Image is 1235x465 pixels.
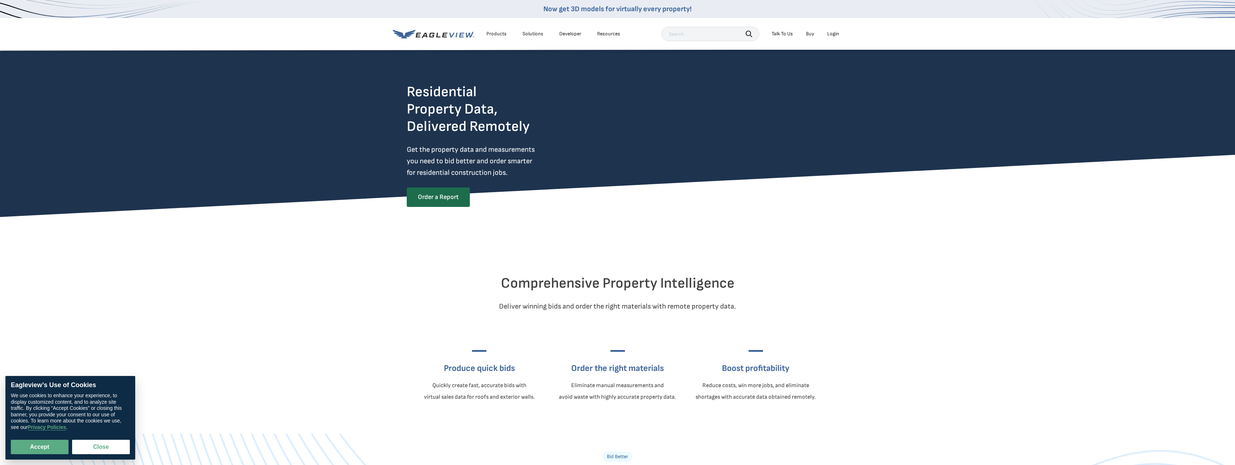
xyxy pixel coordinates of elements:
[407,301,829,312] p: Deliver winning bids and order the right materials with remote property data.
[696,363,816,374] h3: Boost profitability
[827,31,839,37] div: Login
[424,380,535,403] p: Quickly create fast, accurate bids with virtual sales data for roofs and exterior walls.
[407,187,470,207] a: Order a Report
[772,31,793,37] div: Talk To Us
[407,83,530,135] h2: Residential Property Data, Delivered Remotely
[522,31,543,37] div: Solutions
[11,440,69,454] button: Accept
[661,27,759,41] input: Search
[543,5,692,13] a: Now get 3D models for virtually every property!
[806,31,814,37] a: Buy
[603,452,632,462] p: Bid Better
[597,31,620,37] div: Resources
[559,363,676,374] h3: Order the right materials
[696,380,816,403] p: Reduce costs, win more jobs, and eliminate shortages with accurate data obtained remotely.
[11,393,130,431] div: We use cookies to enhance your experience, to display customized content, and to analyze site tra...
[486,31,507,37] div: Products
[559,380,676,403] p: Eliminate manual measurements and avoid waste with highly accurate property data.
[28,425,66,431] a: Privacy Policies
[11,381,130,389] div: Eagleview’s Use of Cookies
[559,31,581,37] a: Developer
[407,275,829,292] h2: Comprehensive Property Intelligence
[72,440,130,454] button: Close
[424,363,535,374] h3: Produce quick bids
[407,144,565,178] p: Get the property data and measurements you need to bid better and order smarter for residential c...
